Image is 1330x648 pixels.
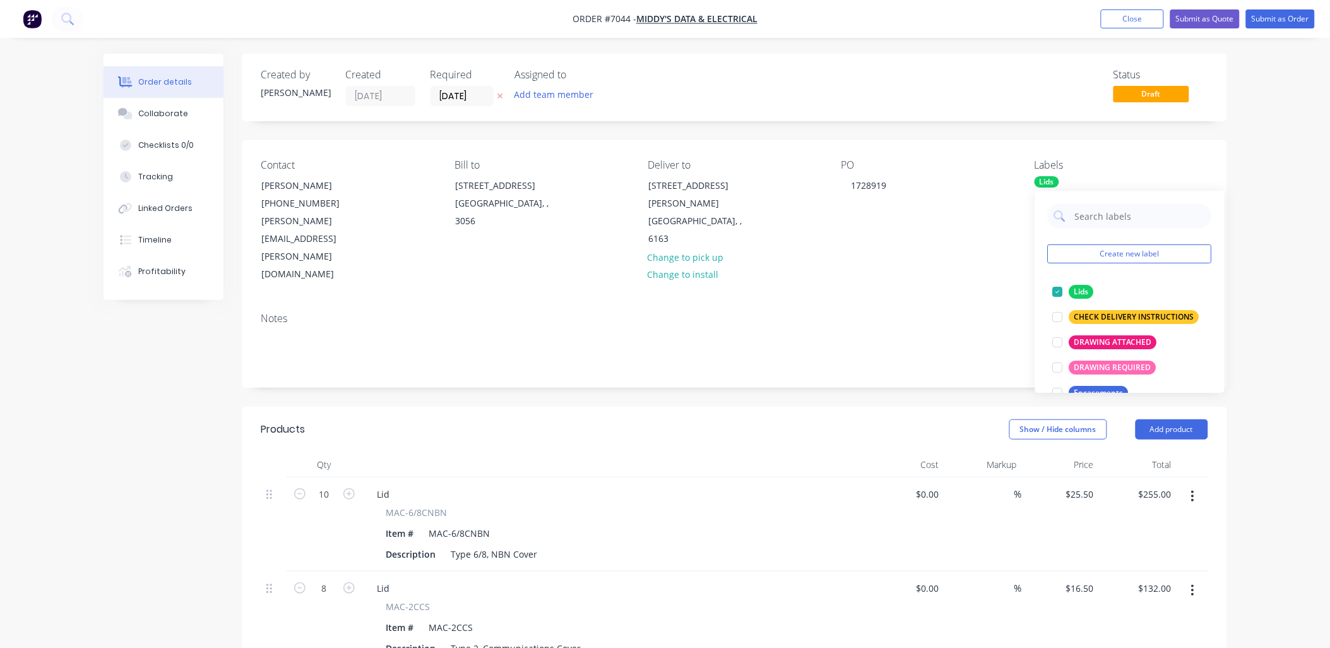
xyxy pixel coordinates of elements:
div: [PERSON_NAME][EMAIL_ADDRESS][PERSON_NAME][DOMAIN_NAME] [262,212,367,283]
div: Description [381,545,441,563]
div: [PERSON_NAME] [262,177,367,195]
div: Timeline [138,234,172,246]
div: Encasements [1069,386,1129,400]
div: Created by [261,69,331,81]
button: Checklists 0/0 [104,129,223,161]
div: [PHONE_NUMBER] [262,195,367,212]
div: Required [430,69,500,81]
div: CHECK DELIVERY INSTRUCTIONS [1069,310,1199,324]
button: Add product [1136,419,1208,440]
button: Add team member [508,86,600,103]
div: [GEOGRAPHIC_DATA], , 3056 [455,195,560,230]
button: Add team member [515,86,601,103]
button: Linked Orders [104,193,223,224]
div: Lid [367,485,400,503]
button: Encasements [1048,384,1134,402]
button: Tracking [104,161,223,193]
button: Timeline [104,224,223,256]
button: Lids [1048,283,1099,301]
div: [STREET_ADDRESS][PERSON_NAME] [648,177,753,212]
div: Item # [381,618,419,637]
button: Close [1101,9,1164,28]
div: Labels [1035,159,1208,171]
input: Search labels [1074,203,1206,229]
span: MAC-2CCS [386,600,430,613]
div: Lid [367,579,400,597]
div: Bill to [454,159,627,171]
div: [STREET_ADDRESS][PERSON_NAME][GEOGRAPHIC_DATA], , 6163 [638,176,764,248]
button: CHECK DELIVERY INSTRUCTIONS [1048,308,1204,326]
div: 1728919 [841,176,897,195]
div: Profitability [138,266,186,277]
button: DRAWING REQUIRED [1048,359,1161,376]
div: [PERSON_NAME][PHONE_NUMBER][PERSON_NAME][EMAIL_ADDRESS][PERSON_NAME][DOMAIN_NAME] [251,176,377,284]
button: Order details [104,66,223,98]
span: % [1014,487,1022,501]
div: Type 6/8, NBN Cover [446,545,543,563]
div: [PERSON_NAME] [261,86,331,99]
button: Collaborate [104,98,223,129]
div: Total [1099,452,1177,477]
div: [STREET_ADDRESS][GEOGRAPHIC_DATA], , 3056 [444,176,571,231]
div: Order details [138,76,192,88]
button: Show / Hide columns [1009,419,1107,440]
span: MAC-6/8CNBN [386,506,448,519]
span: Draft [1113,86,1189,102]
div: [STREET_ADDRESS] [455,177,560,195]
a: Middy's Data & Electrical [636,13,757,25]
button: DRAWING ATTACHED [1048,333,1162,351]
div: Contact [261,159,434,171]
div: Markup [944,452,1022,477]
div: Deliver to [648,159,821,171]
div: Products [261,422,306,437]
img: Factory [23,9,42,28]
div: MAC-6/8CNBN [424,524,496,543]
div: Qty [287,452,362,477]
button: Submit as Order [1246,9,1315,28]
div: [GEOGRAPHIC_DATA], , 6163 [648,212,753,248]
div: Cost [867,452,945,477]
span: % [1014,581,1022,596]
div: Created [346,69,415,81]
button: Submit as Quote [1170,9,1240,28]
div: MAC-2CCS [424,618,478,637]
div: Assigned to [515,69,641,81]
button: Create new label [1048,244,1212,263]
div: Lids [1035,176,1059,188]
button: Change to pick up [641,248,730,265]
div: DRAWING REQUIRED [1069,361,1156,375]
button: Change to install [641,266,725,283]
div: Lids [1069,285,1094,299]
div: PO [841,159,1014,171]
div: Linked Orders [138,203,193,214]
div: Tracking [138,171,173,183]
button: Profitability [104,256,223,287]
div: Price [1022,452,1100,477]
div: DRAWING ATTACHED [1069,335,1157,349]
div: Collaborate [138,108,188,119]
div: Notes [261,313,1208,325]
div: Item # [381,524,419,543]
span: Order #7044 - [573,13,636,25]
div: Status [1113,69,1208,81]
div: Checklists 0/0 [138,140,194,151]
